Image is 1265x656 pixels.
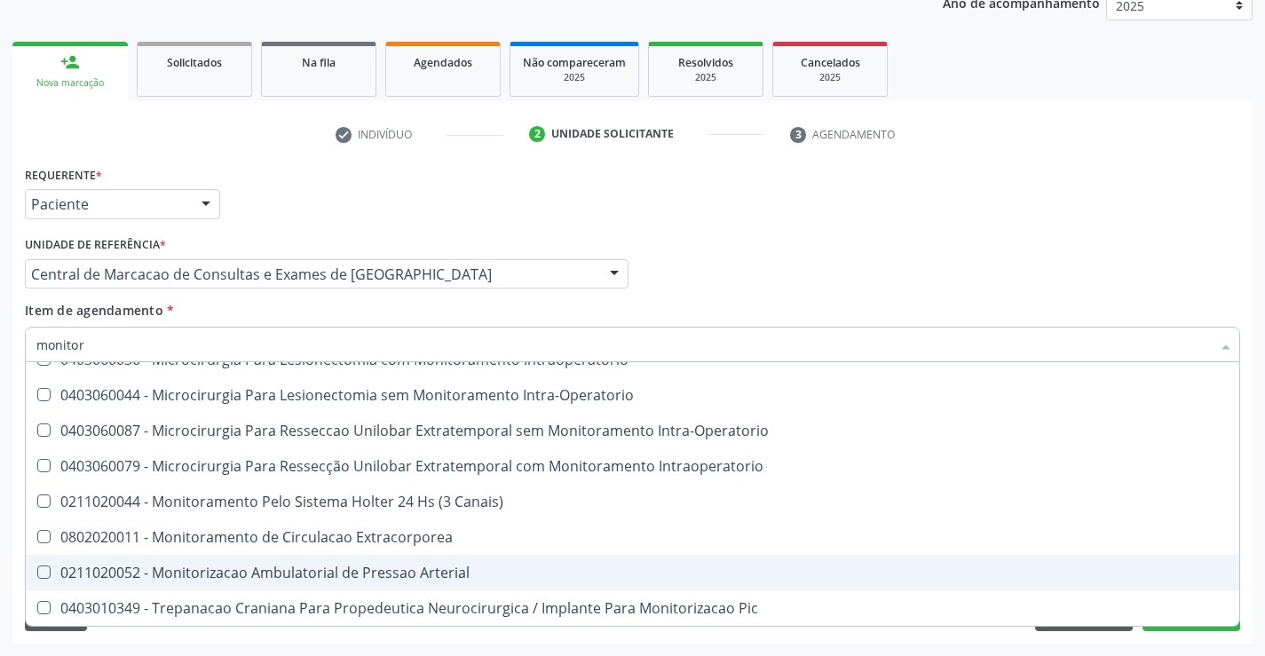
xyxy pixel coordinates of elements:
[31,265,592,283] span: Central de Marcacao de Consultas e Exames de [GEOGRAPHIC_DATA]
[25,302,163,319] span: Item de agendamento
[551,126,674,142] div: Unidade solicitante
[31,195,184,213] span: Paciente
[523,71,626,84] div: 2025
[36,565,1229,580] div: 0211020052 - Monitorizacao Ambulatorial de Pressao Arterial
[786,71,874,84] div: 2025
[36,388,1229,402] div: 0403060044 - Microcirurgia Para Lesionectomia sem Monitoramento Intra-Operatorio
[25,162,102,189] label: Requerente
[36,530,1229,544] div: 0802020011 - Monitoramento de Circulacao Extracorporea
[529,126,545,142] div: 2
[678,55,733,70] span: Resolvidos
[801,55,860,70] span: Cancelados
[36,459,1229,473] div: 0403060079 - Microcirurgia Para Ressecção Unilobar Extratemporal com Monitoramento Intraoperatorio
[25,76,115,90] div: Nova marcação
[167,55,222,70] span: Solicitados
[302,55,336,70] span: Na fila
[661,71,750,84] div: 2025
[36,327,1211,362] input: Buscar por procedimentos
[36,423,1229,438] div: 0403060087 - Microcirurgia Para Resseccao Unilobar Extratemporal sem Monitoramento Intra-Operatorio
[25,232,166,259] label: Unidade de referência
[36,494,1229,509] div: 0211020044 - Monitoramento Pelo Sistema Holter 24 Hs (3 Canais)
[523,55,626,70] span: Não compareceram
[60,52,80,72] div: person_add
[414,55,472,70] span: Agendados
[36,601,1229,615] div: 0403010349 - Trepanacao Craniana Para Propedeutica Neurocirurgica / Implante Para Monitorizacao Pic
